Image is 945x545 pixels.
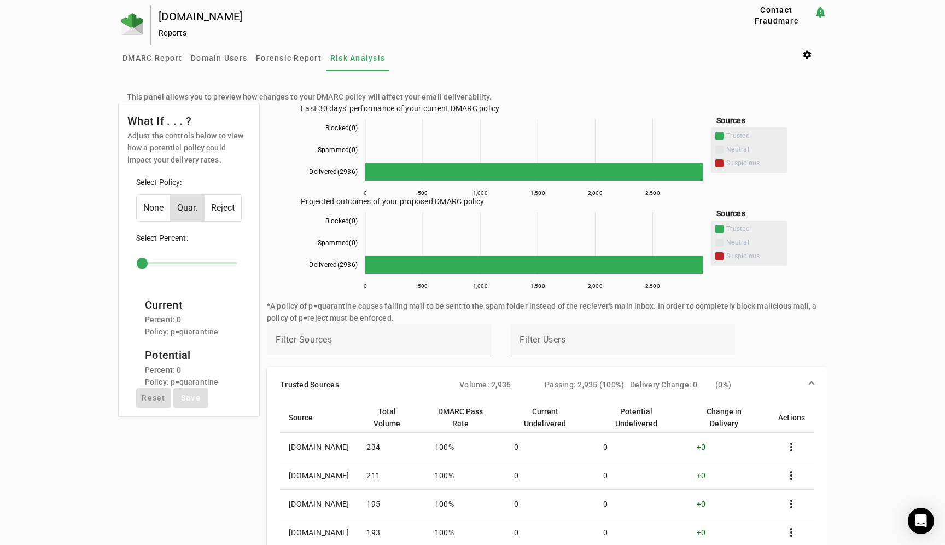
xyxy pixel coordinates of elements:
[588,283,603,289] text: 2,000
[256,54,322,62] span: Forensic Report
[739,5,814,25] button: Contact Fraudmarc
[545,379,630,390] div: Passing: 2,935 (100%)
[697,528,706,537] span: +0
[136,233,242,243] p: Select Percent:
[145,364,218,388] mat-card-subtitle: Percent: 0 Policy: p=quarantine
[769,402,814,433] th: Actions
[267,300,827,324] mat-card-subtitle: *A policy of p=quarantine causes failing mail to be sent to the spam folder instead of the reciev...
[697,405,761,430] div: Change in Delivery
[318,146,358,154] text: Spammed(0)
[366,405,407,430] div: Total Volume
[426,433,505,461] td: 100%
[594,433,688,461] td: 0
[716,209,745,218] span: Sources
[726,252,783,260] span: Suspicious
[326,45,389,71] a: Risk Analysis
[186,45,252,71] a: Domain Users
[122,54,182,62] span: DMARC Report
[127,112,250,130] mat-card-title: What If . . . ?
[594,490,688,518] td: 0
[726,239,783,247] span: Neutral
[603,405,669,430] div: Potential Undelivered
[520,334,565,345] mat-label: Filter Users
[280,379,451,390] mat-panel-title: Trusted Sources
[280,433,358,461] td: [DOMAIN_NAME]
[715,379,801,390] div: ( 0%)
[364,283,367,289] text: 0
[697,405,751,430] div: Change in Delivery
[435,405,497,430] div: DMARC Pass Rate
[358,461,425,490] td: 211
[127,91,492,103] mat-card-subtitle: This panel allows you to preview how changes to your DMARC policy will affect your email delivera...
[276,334,332,345] mat-label: Filter Sources
[473,283,488,289] text: 1,000
[603,405,679,430] div: Potential Undelivered
[127,130,250,166] mat-card-subtitle: Adjust the controls below to view how a potential policy could impact your delivery rates.
[715,254,783,262] span: Suspicious
[280,490,358,518] td: [DOMAIN_NAME]
[145,314,218,338] mat-card-subtitle: Percent: 0 Policy: p=quarantine
[715,240,783,248] span: Neutral
[318,239,358,247] text: Spammed(0)
[309,168,358,176] text: Delivered(2936)
[908,508,934,534] div: Open Intercom Messenger
[121,13,143,35] img: Fraudmarc Logo
[325,217,358,225] text: Blocked(0)
[366,405,417,430] div: Total Volume
[697,500,706,508] span: +0
[365,256,703,274] path: Delivered(2936) Trusted 2,936
[459,379,545,390] div: Volume: 2,936
[191,54,247,62] span: Domain Users
[159,27,704,38] div: Reports
[309,261,358,269] text: Delivered(2936)
[137,195,170,221] button: None
[252,45,326,71] a: Forensic Report
[473,190,488,196] text: 1,000
[530,190,545,196] text: 1,500
[594,461,688,490] td: 0
[814,5,827,19] mat-icon: notification_important
[435,405,487,430] div: DMARC Pass Rate
[716,116,745,125] span: Sources
[530,283,545,289] text: 1,500
[358,433,425,461] td: 234
[267,367,827,402] mat-expansion-panel-header: Trusted SourcesVolume: 2,936Passing: 2,935 (100%)Delivery Change: 0(0%)
[205,195,241,221] button: Reject
[418,190,428,196] text: 500
[715,134,783,142] span: Trusted
[630,379,715,390] div: Delivery Change: 0
[289,411,313,424] div: Source
[726,159,783,167] span: Suspicious
[418,283,428,289] text: 500
[514,405,576,430] div: Current Undelivered
[145,346,218,364] mat-card-title: Potential
[505,461,594,490] td: 0
[726,225,783,233] span: Trusted
[697,443,706,451] span: +0
[280,461,358,490] td: [DOMAIN_NAME]
[715,161,783,169] span: Suspicious
[744,4,809,26] span: Contact Fraudmarc
[365,163,703,181] path: Delivered(2936) Trusted 2,936
[715,227,783,235] span: Trusted
[301,103,793,196] div: Last 30 days' performance of your current DMARC policy
[358,490,425,518] td: 195
[145,296,218,314] mat-card-title: Current
[325,124,358,132] text: Blocked(0)
[726,132,783,140] span: Trusted
[514,405,586,430] div: Current Undelivered
[505,433,594,461] td: 0
[726,146,783,154] span: Neutral
[697,471,706,480] span: +0
[426,461,505,490] td: 100%
[171,195,204,221] button: Quar.
[136,177,242,188] p: Select Policy:
[289,411,349,424] div: Source
[505,490,594,518] td: 0
[588,190,603,196] text: 2,000
[426,490,505,518] td: 100%
[330,54,385,62] span: Risk Analysis
[645,283,660,289] text: 2,500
